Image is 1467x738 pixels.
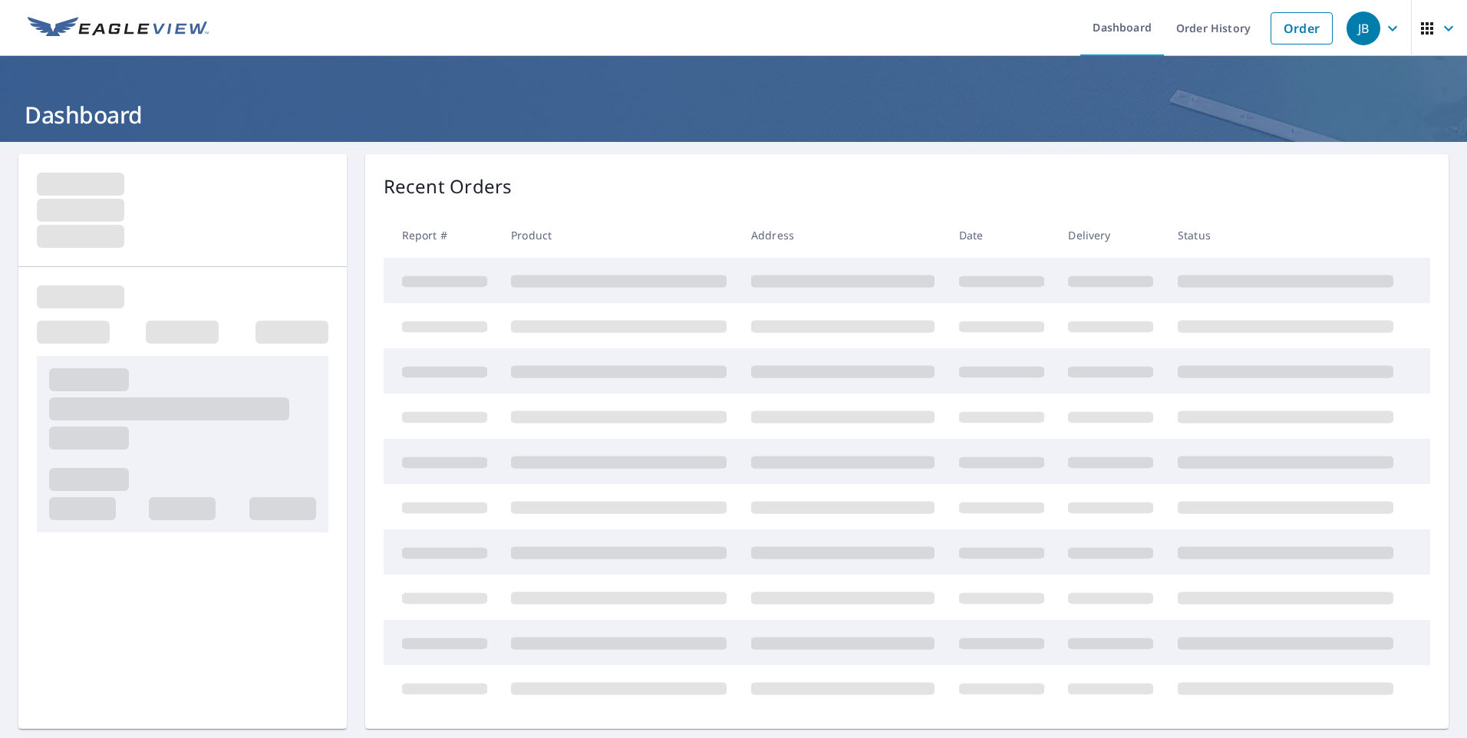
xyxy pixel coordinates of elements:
th: Date [947,213,1057,258]
th: Report # [384,213,499,258]
p: Recent Orders [384,173,513,200]
a: Order [1271,12,1333,44]
th: Product [499,213,739,258]
th: Address [739,213,947,258]
th: Delivery [1056,213,1165,258]
div: JB [1347,12,1380,45]
img: EV Logo [28,17,209,40]
h1: Dashboard [18,99,1449,130]
th: Status [1165,213,1406,258]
